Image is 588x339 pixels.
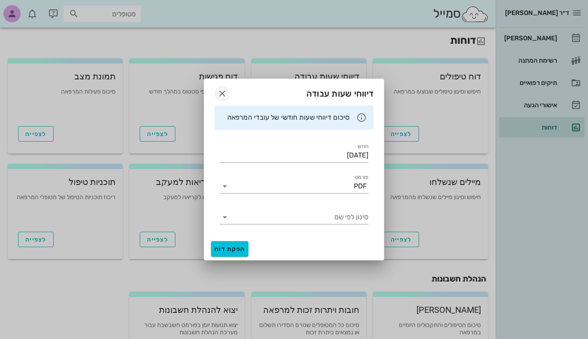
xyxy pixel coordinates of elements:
[355,174,369,181] label: פורמט
[221,113,349,122] div: סיכום דיווחי שעות חודשי של עובדי המרפאה
[214,245,245,253] span: הפקת דוח
[211,241,248,257] button: הפקת דוח
[220,210,368,224] div: סינון לפי שם
[358,143,369,150] label: חודש
[204,79,384,106] div: דיווחי שעות עבודה
[220,179,368,193] div: פורמטPDF
[354,182,367,190] div: PDF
